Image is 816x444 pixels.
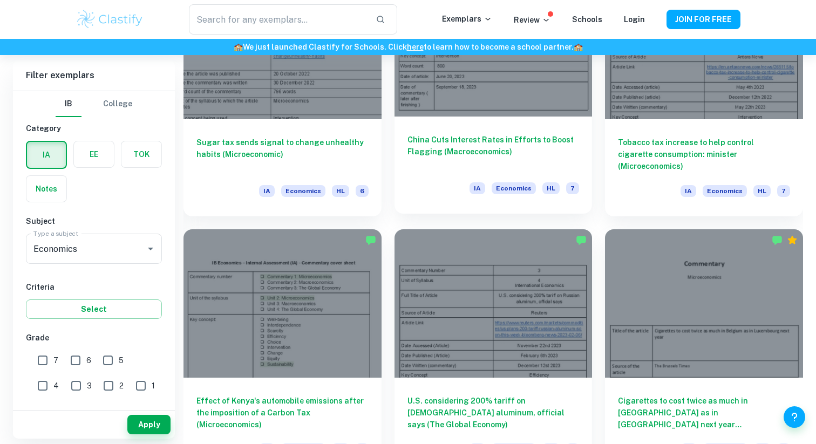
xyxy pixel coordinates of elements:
[27,142,66,168] button: IA
[667,10,740,29] button: JOIN FOR FREE
[624,15,645,24] a: Login
[787,235,798,245] div: Premium
[26,176,66,202] button: Notes
[2,41,814,53] h6: We just launched Clastify for Schools. Click to learn how to become a school partner.
[753,185,771,197] span: HL
[470,182,485,194] span: IA
[87,380,92,392] span: 3
[784,406,805,428] button: Help and Feedback
[13,60,175,91] h6: Filter exemplars
[26,122,162,134] h6: Category
[53,380,59,392] span: 4
[777,185,790,197] span: 7
[356,185,369,197] span: 6
[772,235,783,245] img: Marked
[26,332,162,344] h6: Grade
[127,415,171,434] button: Apply
[572,15,602,24] a: Schools
[76,9,144,30] img: Clastify logo
[442,13,492,25] p: Exemplars
[56,91,81,117] button: IB
[33,229,78,238] label: Type a subject
[74,141,114,167] button: EE
[53,354,58,366] span: 7
[56,91,132,117] div: Filter type choice
[407,134,580,169] h6: China Cuts Interest Rates in Efforts to Boost Flagging (Macroeconomics)
[576,235,587,245] img: Marked
[103,91,132,117] button: College
[119,380,124,392] span: 2
[407,43,424,51] a: here
[542,182,560,194] span: HL
[234,43,243,51] span: 🏫
[281,185,325,197] span: Economics
[26,281,162,293] h6: Criteria
[703,185,747,197] span: Economics
[259,185,275,197] span: IA
[143,241,158,256] button: Open
[681,185,696,197] span: IA
[86,354,91,366] span: 6
[492,182,536,194] span: Economics
[189,4,367,35] input: Search for any exemplars...
[365,235,376,245] img: Marked
[407,395,580,431] h6: U.S. considering 200% tariff on [DEMOGRAPHIC_DATA] aluminum, official says (The Global Economy)
[196,136,369,172] h6: Sugar tax sends signal to change unhealthy habits (Microeconomic)
[566,182,579,194] span: 7
[119,354,124,366] span: 5
[574,43,583,51] span: 🏫
[121,141,161,167] button: TOK
[26,215,162,227] h6: Subject
[514,14,550,26] p: Review
[332,185,349,197] span: HL
[26,299,162,319] button: Select
[618,395,790,431] h6: Cigarettes to cost twice as much in [GEOGRAPHIC_DATA] as in [GEOGRAPHIC_DATA] next year (Microeco...
[618,136,790,172] h6: Tobacco tax increase to help control cigarette consumption: minister (Microeconomics)
[152,380,155,392] span: 1
[196,395,369,431] h6: Effect of Kenya's automobile emissions after the imposition of a Carbon Tax (Microeconomics)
